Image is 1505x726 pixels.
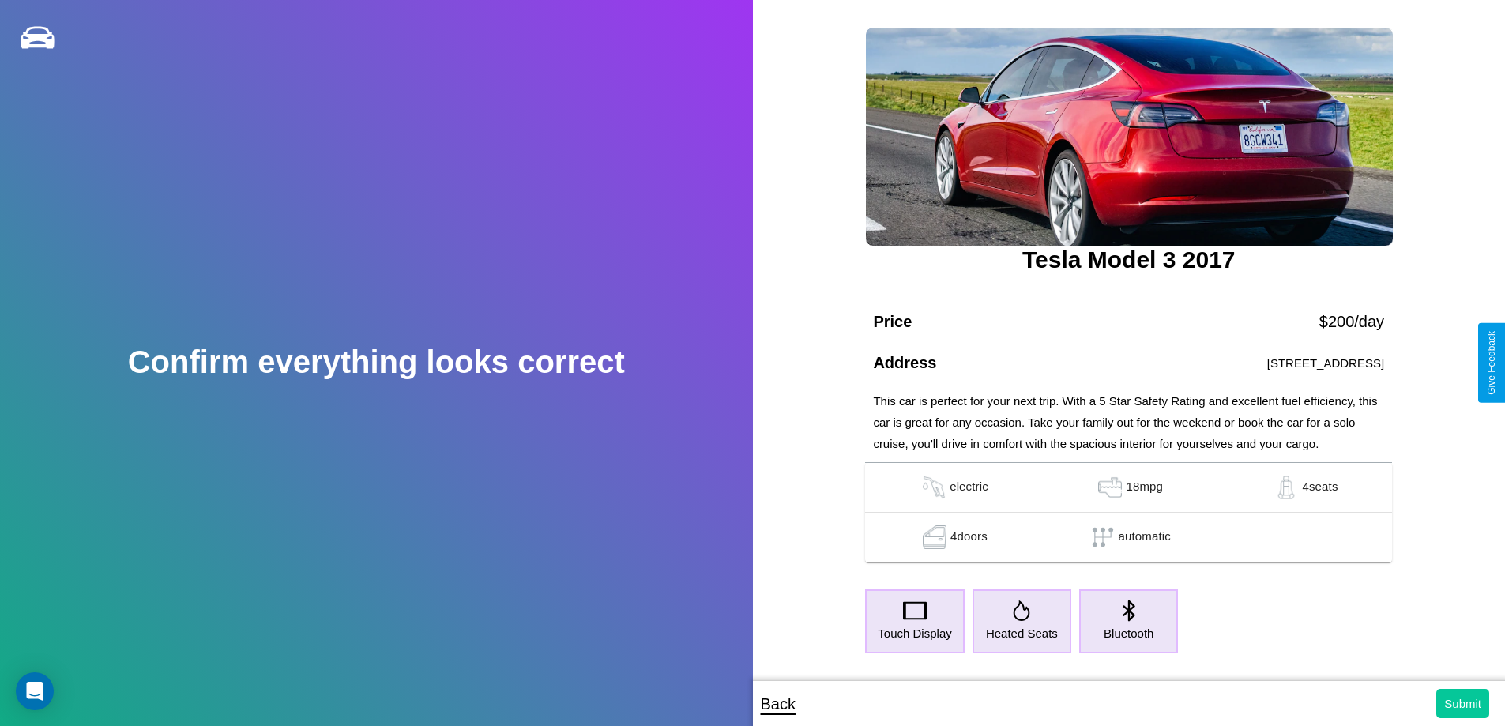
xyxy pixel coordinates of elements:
[873,313,912,331] h4: Price
[865,463,1392,562] table: simple table
[986,623,1058,644] p: Heated Seats
[761,690,796,718] p: Back
[918,476,950,499] img: gas
[919,525,950,549] img: gas
[1302,476,1338,499] p: 4 seats
[1126,476,1163,499] p: 18 mpg
[950,476,988,499] p: electric
[1104,623,1153,644] p: Bluetooth
[1486,331,1497,395] div: Give Feedback
[1270,476,1302,499] img: gas
[1119,525,1171,549] p: automatic
[950,525,988,549] p: 4 doors
[873,390,1384,454] p: This car is perfect for your next trip. With a 5 Star Safety Rating and excellent fuel efficiency...
[878,623,951,644] p: Touch Display
[1436,689,1489,718] button: Submit
[1319,307,1384,336] p: $ 200 /day
[1267,352,1384,374] p: [STREET_ADDRESS]
[16,672,54,710] div: Open Intercom Messenger
[865,246,1392,273] h3: Tesla Model 3 2017
[1094,476,1126,499] img: gas
[873,354,936,372] h4: Address
[128,344,625,380] h2: Confirm everything looks correct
